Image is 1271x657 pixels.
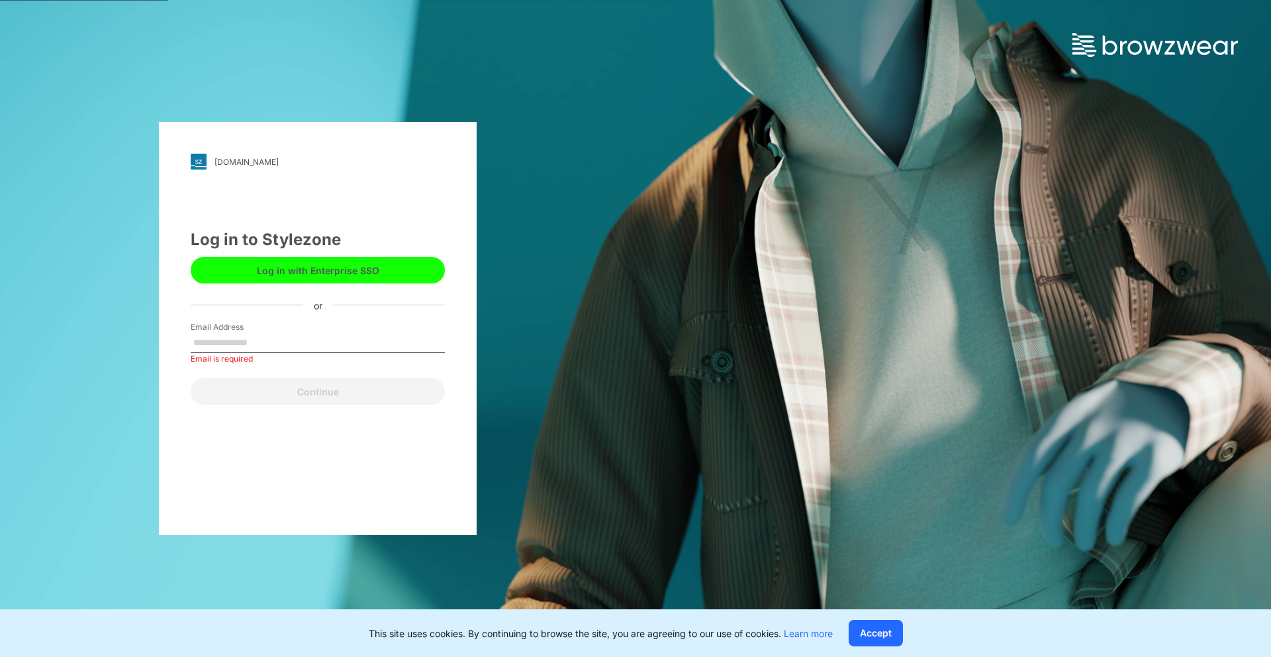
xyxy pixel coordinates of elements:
[191,154,445,170] a: [DOMAIN_NAME]
[191,154,207,170] img: svg+xml;base64,PHN2ZyB3aWR0aD0iMjgiIGhlaWdodD0iMjgiIHZpZXdCb3g9IjAgMCAyOCAyOCIgZmlsbD0ibm9uZSIgeG...
[849,620,903,646] button: Accept
[191,353,445,365] div: Email is required
[369,627,833,640] p: This site uses cookies. By continuing to browse the site, you are agreeing to our use of cookies.
[1072,33,1238,57] img: browzwear-logo.73288ffb.svg
[191,321,283,333] label: Email Address
[191,257,445,283] button: Log in with Enterprise SSO
[214,157,279,167] div: [DOMAIN_NAME]
[784,628,833,639] a: Learn more
[303,298,333,312] div: or
[191,228,445,252] div: Log in to Stylezone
